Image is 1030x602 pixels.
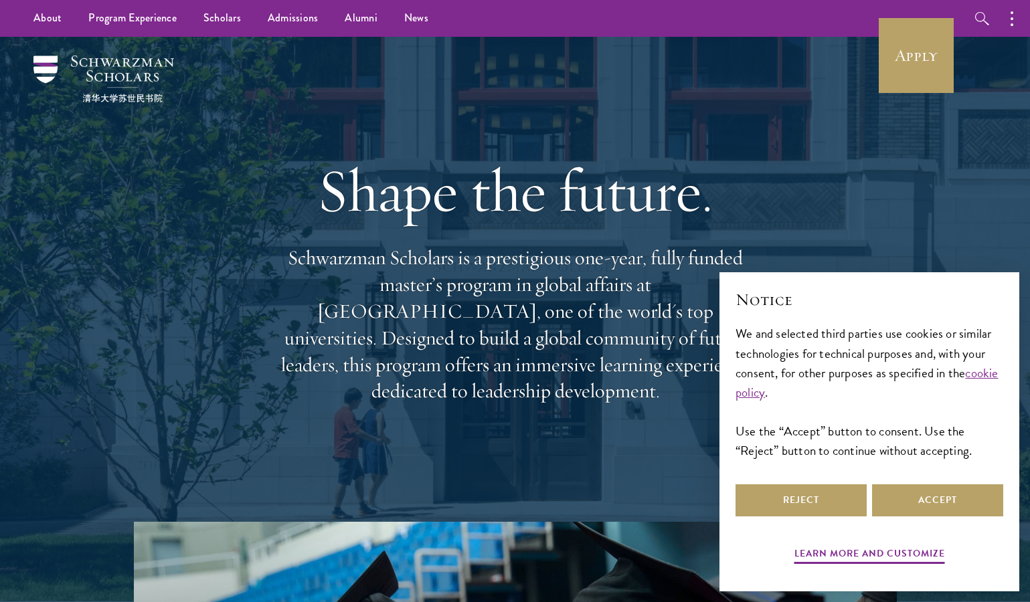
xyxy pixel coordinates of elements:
[736,324,1003,460] div: We and selected third parties use cookies or similar technologies for technical purposes and, wit...
[33,56,174,102] img: Schwarzman Scholars
[794,545,945,566] button: Learn more and customize
[736,484,867,516] button: Reject
[274,153,756,228] h1: Shape the future.
[879,18,954,93] a: Apply
[274,245,756,405] p: Schwarzman Scholars is a prestigious one-year, fully funded master’s program in global affairs at...
[736,363,999,402] a: cookie policy
[872,484,1003,516] button: Accept
[736,288,1003,311] h2: Notice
